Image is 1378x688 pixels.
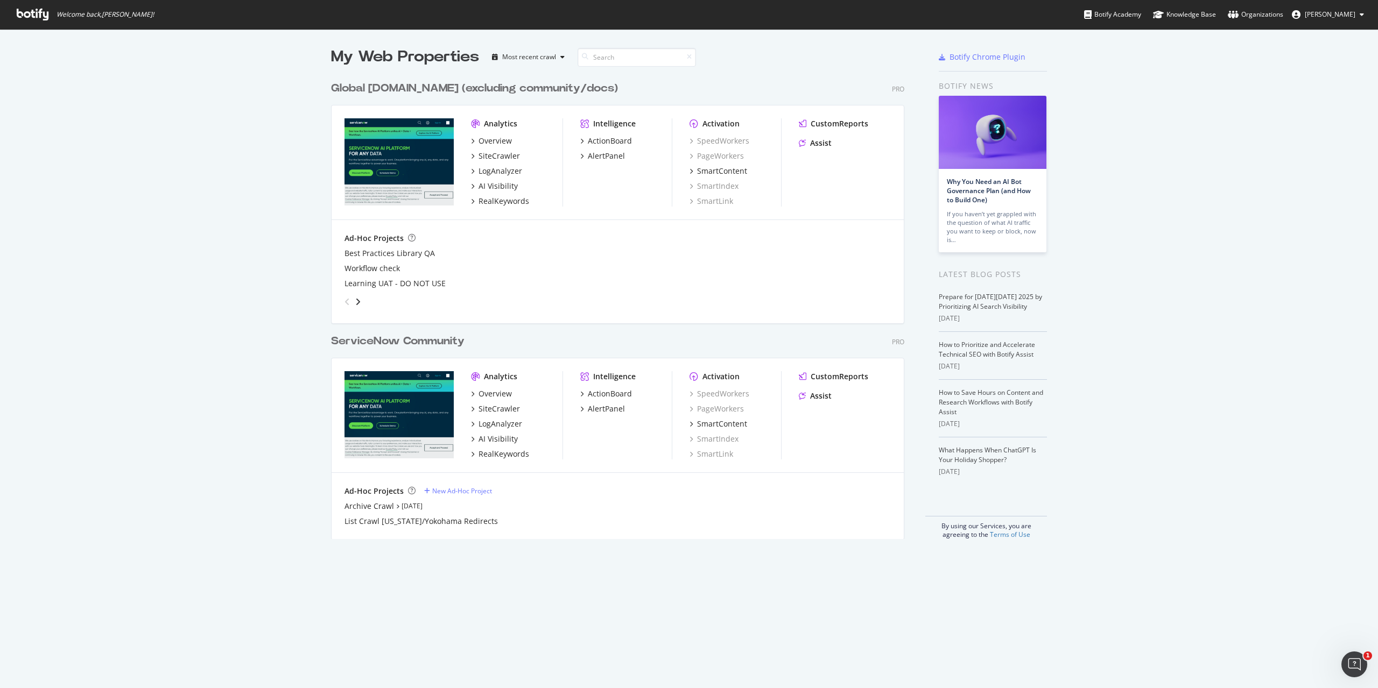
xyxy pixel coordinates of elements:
[939,445,1036,464] a: What Happens When ChatGPT Is Your Holiday Shopper?
[939,340,1035,359] a: How to Prioritize and Accelerate Technical SEO with Botify Assist
[939,96,1046,169] img: Why You Need an AI Bot Governance Plan (and How to Build One)
[580,403,625,414] a: AlertPanel
[702,371,740,382] div: Activation
[939,467,1047,477] div: [DATE]
[479,136,512,146] div: Overview
[580,136,632,146] a: ActionBoard
[810,391,832,401] div: Assist
[892,337,904,346] div: Pro
[331,81,622,96] a: Global [DOMAIN_NAME] (excluding community/docs)
[690,166,747,176] a: SmartContent
[344,278,446,289] div: Learning UAT - DO NOT USE
[479,181,518,191] div: AI Visibility
[690,151,744,161] a: PageWorkers
[471,151,520,161] a: SiteCrawler
[811,118,868,129] div: CustomReports
[799,118,868,129] a: CustomReports
[690,419,747,429] a: SmartContent
[471,434,518,444] a: AI Visibility
[1228,9,1283,20] div: Organizations
[593,118,636,129] div: Intelligence
[690,196,733,207] a: SmartLink
[588,388,632,399] div: ActionBoard
[588,151,625,161] div: AlertPanel
[990,530,1030,539] a: Terms of Use
[479,151,520,161] div: SiteCrawler
[354,296,362,307] div: angle-right
[424,486,492,495] a: New Ad-Hoc Project
[1341,651,1367,677] iframe: Intercom live chat
[471,419,522,429] a: LogAnalyzer
[1153,9,1216,20] div: Knowledge Base
[939,80,1047,92] div: Botify news
[947,177,1031,204] a: Why You Need an AI Bot Governance Plan (and How to Build One)
[402,501,423,510] a: [DATE]
[939,388,1043,416] a: How to Save Hours on Content and Research Workflows with Botify Assist
[471,181,518,191] a: AI Visibility
[947,210,1038,244] div: If you haven’t yet grappled with the question of what AI traffic you want to keep or block, now is…
[690,434,739,444] a: SmartIndex
[939,419,1047,429] div: [DATE]
[950,52,1025,62] div: Botify Chrome Plugin
[331,68,913,539] div: grid
[471,403,520,414] a: SiteCrawler
[479,419,522,429] div: LogAnalyzer
[939,292,1042,311] a: Prepare for [DATE][DATE] 2025 by Prioritizing AI Search Visibility
[810,138,832,148] div: Assist
[588,403,625,414] div: AlertPanel
[344,233,404,244] div: Ad-Hoc Projects
[471,136,512,146] a: Overview
[580,151,625,161] a: AlertPanel
[344,516,498,527] a: List Crawl [US_STATE]/Yokohama Redirects
[892,84,904,94] div: Pro
[799,138,832,148] a: Assist
[471,388,512,399] a: Overview
[479,196,529,207] div: RealKeywords
[690,449,733,459] a: SmartLink
[502,54,556,60] div: Most recent crawl
[1283,6,1373,23] button: [PERSON_NAME]
[331,334,469,349] a: ServiceNow Community
[432,486,492,495] div: New Ad-Hoc Project
[939,52,1025,62] a: Botify Chrome Plugin
[479,388,512,399] div: Overview
[479,403,520,414] div: SiteCrawler
[939,268,1047,280] div: Latest Blog Posts
[479,449,529,459] div: RealKeywords
[811,371,868,382] div: CustomReports
[479,166,522,176] div: LogAnalyzer
[1084,9,1141,20] div: Botify Academy
[344,486,404,497] div: Ad-Hoc Projects
[484,371,517,382] div: Analytics
[578,48,696,67] input: Search
[344,371,454,458] img: docs.servicenow.com
[344,263,400,274] a: Workflow check
[340,293,354,310] div: angle-left
[690,136,749,146] a: SpeedWorkers
[479,434,518,444] div: AI Visibility
[939,314,1047,323] div: [DATE]
[471,449,529,459] a: RealKeywords
[580,388,632,399] a: ActionBoard
[344,501,394,512] div: Archive Crawl
[799,391,832,401] a: Assist
[690,403,744,414] div: PageWorkers
[471,196,529,207] a: RealKeywords
[57,10,154,19] span: Welcome back, [PERSON_NAME] !
[702,118,740,129] div: Activation
[690,388,749,399] a: SpeedWorkers
[331,81,618,96] div: Global [DOMAIN_NAME] (excluding community/docs)
[697,419,747,429] div: SmartContent
[484,118,517,129] div: Analytics
[1305,10,1355,19] span: Lee Chou
[690,181,739,191] a: SmartIndex
[799,371,868,382] a: CustomReports
[697,166,747,176] div: SmartContent
[488,48,569,66] button: Most recent crawl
